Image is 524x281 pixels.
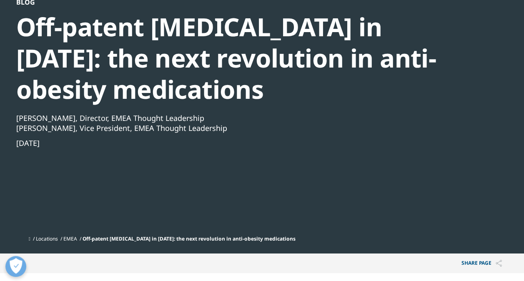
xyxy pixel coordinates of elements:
a: Locations [36,235,58,242]
button: Share PAGEShare PAGE [455,253,508,273]
a: EMEA [63,235,77,242]
img: Share PAGE [496,260,502,267]
span: Off-patent [MEDICAL_DATA] in [DATE]: the next revolution in anti-obesity medications [83,235,296,242]
div: [PERSON_NAME], Director, EMEA Thought Leadership [16,113,463,123]
div: [DATE] [16,138,463,148]
div: Off-patent [MEDICAL_DATA] in [DATE]: the next revolution in anti-obesity medications [16,11,463,105]
button: Open Preferences [5,256,26,277]
div: [PERSON_NAME], Vice President, EMEA Thought Leadership [16,123,463,133]
p: Share PAGE [455,253,508,273]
